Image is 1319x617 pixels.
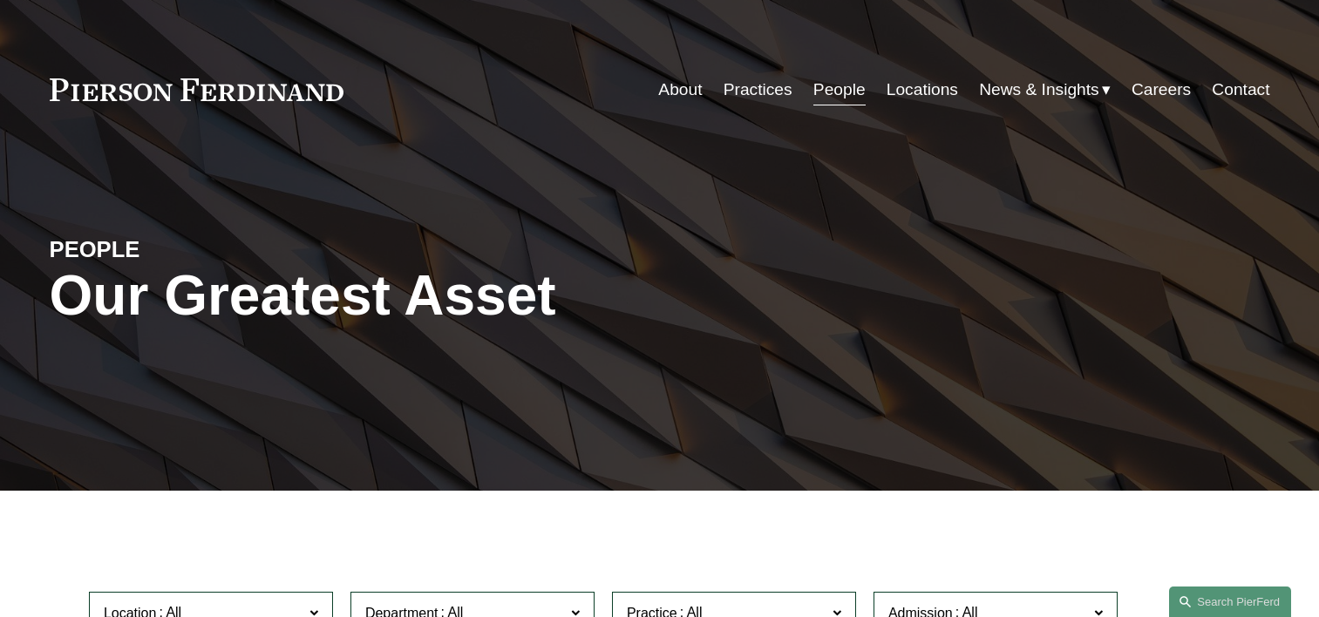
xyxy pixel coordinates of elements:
a: folder dropdown [979,73,1111,106]
h1: Our Greatest Asset [50,264,863,328]
a: Careers [1132,73,1191,106]
h4: PEOPLE [50,235,355,263]
span: News & Insights [979,75,1099,105]
a: Practices [724,73,792,106]
a: People [813,73,866,106]
a: Locations [887,73,958,106]
a: About [658,73,702,106]
a: Contact [1212,73,1269,106]
a: Search this site [1169,586,1291,617]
